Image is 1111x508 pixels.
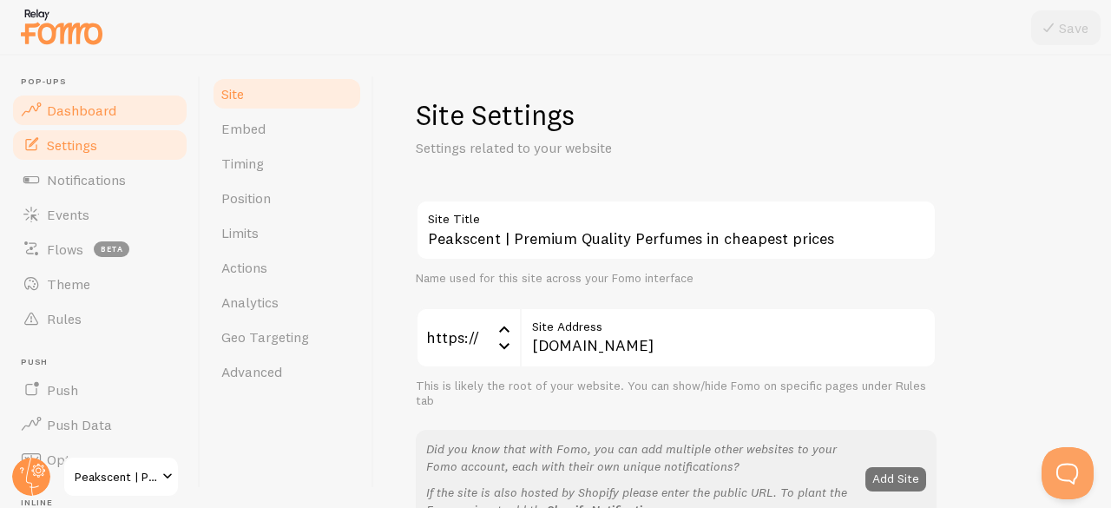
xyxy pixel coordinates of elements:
a: Dashboard [10,93,189,128]
span: Push Data [47,416,112,433]
a: Theme [10,267,189,301]
span: Notifications [47,171,126,188]
a: Geo Targeting [211,320,363,354]
span: beta [94,241,129,257]
span: Push [21,357,189,368]
span: Position [221,189,271,207]
a: Push [10,373,189,407]
a: Timing [211,146,363,181]
p: Settings related to your website [416,138,832,158]
span: Theme [47,275,90,293]
span: Push [47,381,78,399]
a: Push Data [10,407,189,442]
a: Flows beta [10,232,189,267]
span: Pop-ups [21,76,189,88]
a: Limits [211,215,363,250]
span: Opt-In [47,451,88,468]
span: Timing [221,155,264,172]
span: Actions [221,259,267,276]
a: Rules [10,301,189,336]
button: Add Site [865,467,926,492]
a: Embed [211,111,363,146]
a: Notifications [10,162,189,197]
label: Site Address [520,307,937,337]
span: Flows [47,241,83,258]
p: Did you know that with Fomo, you can add multiple other websites to your Fomo account, each with ... [426,440,855,475]
label: Site Title [416,200,937,229]
img: fomo-relay-logo-orange.svg [18,4,105,49]
a: Analytics [211,285,363,320]
iframe: Help Scout Beacon - Open [1042,447,1094,499]
a: Site [211,76,363,111]
a: Actions [211,250,363,285]
span: Dashboard [47,102,116,119]
a: Advanced [211,354,363,389]
span: Advanced [221,363,282,380]
span: Analytics [221,294,279,311]
div: https:// [416,307,520,368]
span: Limits [221,224,259,241]
a: Events [10,197,189,232]
span: Rules [47,310,82,327]
div: This is likely the root of your website. You can show/hide Fomo on specific pages under Rules tab [416,379,937,409]
a: Opt-In [10,442,189,477]
span: Geo Targeting [221,328,309,346]
span: Settings [47,136,97,154]
span: Embed [221,120,266,137]
a: Peakscent | Premium Quality Perfumes in cheapest prices [62,456,180,498]
input: myhonestcompany.com [520,307,937,368]
a: Settings [10,128,189,162]
span: Site [221,85,244,102]
span: Peakscent | Premium Quality Perfumes in cheapest prices [75,466,157,487]
a: Position [211,181,363,215]
h1: Site Settings [416,97,937,133]
span: Events [47,206,89,223]
div: Name used for this site across your Fomo interface [416,271,937,287]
